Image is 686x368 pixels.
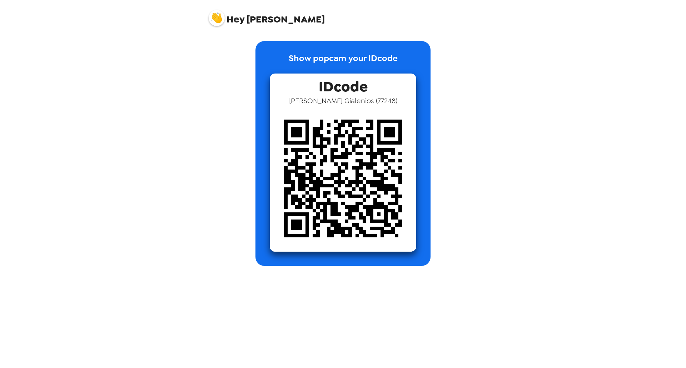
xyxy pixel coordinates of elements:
[209,6,325,24] span: [PERSON_NAME]
[209,10,225,26] img: profile pic
[227,13,244,26] span: Hey
[289,96,397,105] span: [PERSON_NAME] Gialenios ( 77248 )
[270,105,416,252] img: qr code
[319,74,368,96] span: IDcode
[289,52,398,74] p: Show popcam your IDcode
